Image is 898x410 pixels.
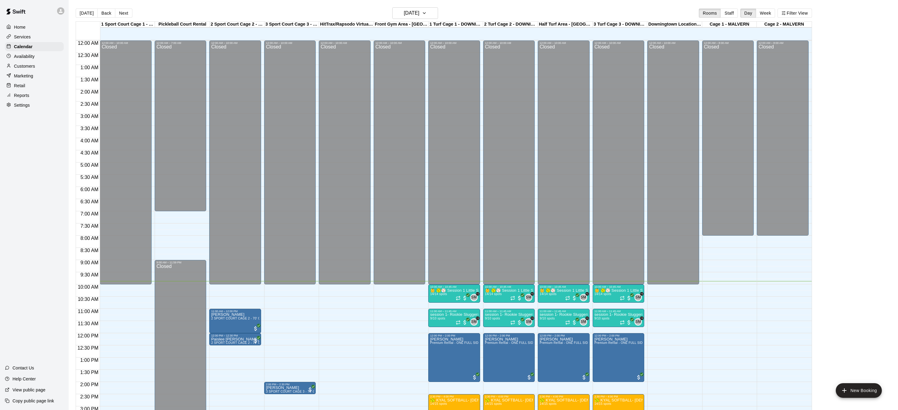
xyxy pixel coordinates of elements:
[456,296,461,301] span: Recurring event
[485,317,500,320] span: 9/10 spots filled
[79,272,100,277] span: 9:30 AM
[485,292,502,296] span: 14/14 spots filled
[76,321,100,326] span: 11:30 AM
[266,383,314,386] div: 2:00 PM – 2:30 PM
[540,292,556,296] span: 14/14 spots filled
[79,65,100,70] span: 1:00 AM
[702,41,754,236] div: 12:00 AM – 8:00 AM: Closed
[593,284,644,303] div: 10:00 AM – 10:45 AM: 👶 🥎⚾️ Session 1 Little Sluggers- Tee ball program 3 & 4 year olds
[476,316,480,320] span: +1
[635,294,641,301] span: SM
[527,294,532,301] span: Shane Monaghan & 1 other
[156,41,204,45] div: 12:00 AM – 7:00 AM
[527,318,532,326] span: Shane Monaghan & 1 other
[156,261,204,264] div: 9:00 AM – 11:59 PM
[14,83,25,89] p: Retail
[778,9,812,18] button: Filter View
[76,9,98,18] button: [DATE]
[647,22,702,27] div: Downingtown Location - OUTDOOR Turf Area
[540,395,587,398] div: 2:30 PM – 4:00 PM
[100,22,155,27] div: 1 Sport Court Cage 1 - DOWNINGTOWN
[14,44,33,50] p: Calendar
[211,310,259,313] div: 11:00 AM – 12:00 PM
[526,374,532,380] span: All customers have paid
[526,294,532,301] span: SM
[76,284,100,290] span: 10:00 AM
[593,22,647,27] div: 3 Turf Cage 3 - DOWNINGTOWN
[483,333,535,382] div: 12:00 PM – 2:00 PM: Premium Rental - ONE FULL SIDE OF MJB - 40'x90' Sport Court and Three Retract...
[430,310,478,313] div: 11:00 AM – 11:45 AM
[565,320,570,325] span: Recurring event
[428,333,480,382] div: 12:00 PM – 2:00 PM: Premium Rental - ONE FULL SIDE OF MJB - 40'x90' Sport Court and Three Retract...
[640,316,644,320] span: +1
[14,53,35,59] p: Availability
[429,22,483,27] div: 1 Turf Cage 1 - DOWNINGTOWN
[540,334,587,337] div: 12:00 PM – 2:00 PM
[5,71,64,80] div: Marketing
[5,91,64,100] div: Reports
[100,41,151,284] div: 12:00 AM – 10:00 AM: Closed
[485,310,533,313] div: 11:00 AM – 11:45 AM
[5,32,64,41] div: Services
[76,53,100,58] span: 12:30 AM
[319,22,374,27] div: HitTrax/Rapsodo Virtual Reality Rental Cage - 16'x35'
[428,309,480,327] div: 11:00 AM – 11:45 AM: session 1- Rookie Sluggers- tee ball-- 5 & 6 year olds
[211,41,259,45] div: 12:00 AM – 10:00 AM
[79,223,100,229] span: 7:30 AM
[79,382,100,387] span: 2:00 PM
[473,294,478,301] span: Shane Monaghan & 1 other
[759,41,806,45] div: 12:00 AM – 8:00 AM
[264,382,316,394] div: 2:00 PM – 2:30 PM: Ben Kelly
[620,320,625,325] span: Recurring event
[626,319,632,326] span: All customers have paid
[649,45,697,287] div: Closed
[571,319,577,326] span: All customers have paid
[593,333,644,382] div: 12:00 PM – 2:00 PM: Premium Rental - ONE FULL SIDE OF MJB - 40'x90' Sport Court and Three Retract...
[485,334,533,337] div: 12:00 PM – 2:00 PM
[485,285,533,288] div: 10:00 AM – 10:45 AM
[540,285,587,288] div: 10:00 AM – 10:45 AM
[757,41,808,236] div: 12:00 AM – 8:00 AM: Closed
[79,175,100,180] span: 5:30 AM
[76,345,100,351] span: 12:30 PM
[79,102,100,107] span: 2:30 AM
[79,150,100,155] span: 4:30 AM
[266,45,314,287] div: Closed
[634,318,642,326] div: Shane Monaghan
[462,295,468,301] span: All customers have paid
[485,41,533,45] div: 12:00 AM – 10:00 AM
[79,248,100,253] span: 8:30 AM
[264,41,316,284] div: 12:00 AM – 10:00 AM: Closed
[525,318,532,326] div: Shane Monaghan
[526,319,532,325] span: SM
[483,22,538,27] div: 2 Turf Cage 2 - DOWNINGTOWN
[702,22,757,27] div: Cage 1 - MALVERN
[756,9,775,18] button: Week
[79,77,100,82] span: 1:30 AM
[375,41,423,45] div: 12:00 AM – 10:00 AM
[79,260,100,265] span: 9:00 AM
[5,42,64,51] a: Calendar
[430,41,478,45] div: 12:00 AM – 10:00 AM
[321,41,368,45] div: 12:00 AM – 10:00 AM
[430,334,478,337] div: 12:00 PM – 2:00 PM
[211,334,259,337] div: 12:00 PM – 12:30 PM
[540,317,555,320] span: 9/10 spots filled
[538,333,589,382] div: 12:00 PM – 2:00 PM: Premium Rental - ONE FULL SIDE OF MJB - 40'x90' Sport Court and Three Retract...
[699,9,721,18] button: Rooms
[76,41,100,46] span: 12:00 AM
[594,45,642,287] div: Closed
[404,9,419,17] h6: [DATE]
[321,45,368,287] div: Closed
[307,387,313,393] span: All customers have paid
[640,292,644,296] span: +1
[155,41,206,211] div: 12:00 AM – 7:00 AM: Closed
[594,317,609,320] span: 9/10 spots filled
[5,62,64,71] a: Customers
[510,320,515,325] span: Recurring event
[14,102,30,108] p: Settings
[649,41,697,45] div: 12:00 AM – 10:00 AM
[211,45,259,287] div: Closed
